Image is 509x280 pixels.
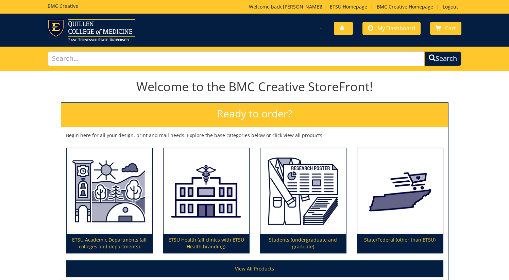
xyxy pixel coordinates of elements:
img: ETSU Health (all clinics with ETSU Health branding) [164,148,249,234]
img: ETSU logo [48,19,135,41]
a: Logout [439,3,461,10]
a: Cart [430,22,461,35]
span: My Dashboard [377,24,415,32]
a: ETSU Homepage [326,3,371,10]
p: ETSU Academic Departments (all colleges and departments) [67,234,152,253]
input: Search... [48,51,425,66]
button: Search [424,51,461,66]
span: Cart [445,24,456,32]
a: ETSU Health (all clinics with ETSU Health branding) [164,148,249,253]
img: State/Federal (other than ETSU) [357,148,443,234]
h1: Welcome to the BMC Creative StoreFront! [61,80,448,94]
a: My Dashboard [362,22,421,35]
h5: BMC Creative [48,3,78,9]
img: ETSU Academic Departments (all colleges and departments) [67,148,152,234]
a: [PERSON_NAME] [283,3,321,10]
a: State/Federal (other than ETSU) [357,148,443,253]
h2: Ready to order? [61,103,448,127]
p: Welcome back, ! | | | [249,3,461,10]
a: View All Products [66,260,443,277]
a: Students (undergraduate and graduate) [260,148,346,253]
p: Begin here for all your design, print and mail needs. Explore the base categories below or click ... [66,132,443,139]
a: BMC Creative Homepage [373,3,437,10]
img: Students (undergraduate and graduate) [260,148,346,234]
a: ETSU Academic Departments (all colleges and departments) [67,148,152,253]
p: State/Federal (other than ETSU) [357,234,443,253]
p: ETSU Health (all clinics with ETSU Health branding) [164,234,249,253]
p: Students (undergraduate and graduate) [260,234,346,253]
